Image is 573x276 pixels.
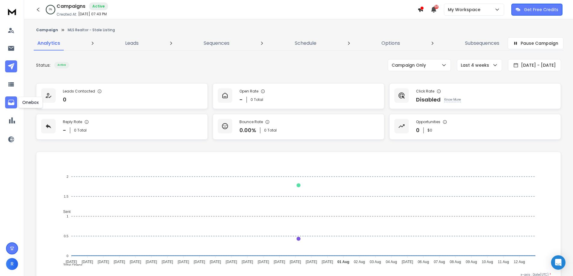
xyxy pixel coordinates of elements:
[36,114,208,140] a: Reply Rate-0 Total
[434,5,439,9] span: 50
[37,40,60,47] p: Analytics
[66,214,68,218] tspan: 1
[242,260,253,264] tspan: [DATE]
[427,128,432,133] p: $ 0
[508,59,561,71] button: [DATE] - [DATE]
[386,260,397,264] tspan: 04 Aug
[98,260,109,264] tspan: [DATE]
[448,7,483,13] p: My Workspace
[63,120,82,124] p: Reply Rate
[290,260,301,264] tspan: [DATE]
[59,263,82,267] span: Total Opens
[122,36,142,50] a: Leads
[74,128,87,133] p: 0 Total
[68,28,115,32] p: MLS Realtor - Stale Listing
[461,62,491,68] p: Last 4 weeks
[114,260,125,264] tspan: [DATE]
[66,254,68,258] tspan: 0
[508,37,563,49] button: Pause Campaign
[418,260,429,264] tspan: 06 Aug
[18,97,43,108] div: Onebox
[322,260,333,264] tspan: [DATE]
[498,260,509,264] tspan: 11 Aug
[54,62,69,68] div: Active
[434,260,445,264] tspan: 07 Aug
[64,234,68,238] tspan: 0.5
[354,260,365,264] tspan: 02 Aug
[125,40,139,47] p: Leads
[36,28,58,32] button: Campaign
[64,195,68,198] tspan: 1.5
[213,83,384,109] a: Open Rate-0 Total
[66,175,68,178] tspan: 2
[36,62,51,68] p: Status:
[213,114,384,140] a: Bounce Rate0.00%0 Total
[461,36,503,50] a: Subsequences
[63,96,66,104] p: 0
[514,260,525,264] tspan: 12 Aug
[82,260,93,264] tspan: [DATE]
[200,36,233,50] a: Sequences
[378,36,404,50] a: Options
[511,4,562,16] button: Get Free Credits
[6,258,18,270] button: R
[36,83,208,109] a: Leads Contacted0
[381,40,400,47] p: Options
[162,260,173,264] tspan: [DATE]
[239,89,258,94] p: Open Rate
[416,120,440,124] p: Opportunities
[444,97,461,102] p: Know More
[239,120,263,124] p: Bounce Rate
[57,3,85,10] h1: Campaigns
[551,255,565,270] div: Open Intercom Messenger
[402,260,413,264] tspan: [DATE]
[78,12,107,17] p: [DATE] 07:43 PM
[226,260,237,264] tspan: [DATE]
[416,96,441,104] p: Disabled
[6,6,18,17] img: logo
[306,260,317,264] tspan: [DATE]
[295,40,316,47] p: Schedule
[337,260,350,264] tspan: 01 Aug
[416,89,434,94] p: Click Rate
[239,96,243,104] p: -
[466,260,477,264] tspan: 09 Aug
[89,2,108,10] div: Active
[63,126,66,135] p: -
[465,40,499,47] p: Subsequences
[251,97,263,102] p: 0 Total
[239,126,256,135] p: 0.00 %
[130,260,141,264] tspan: [DATE]
[63,89,95,94] p: Leads Contacted
[392,62,428,68] p: Campaign Only
[274,260,285,264] tspan: [DATE]
[370,260,381,264] tspan: 03 Aug
[204,40,230,47] p: Sequences
[450,260,461,264] tspan: 08 Aug
[194,260,205,264] tspan: [DATE]
[57,12,77,17] p: Created At:
[178,260,189,264] tspan: [DATE]
[146,260,157,264] tspan: [DATE]
[34,36,64,50] a: Analytics
[66,260,77,264] tspan: [DATE]
[416,126,420,135] p: 0
[389,83,561,109] a: Click RateDisabledKnow More
[258,260,269,264] tspan: [DATE]
[59,210,71,214] span: Sent
[482,260,493,264] tspan: 10 Aug
[210,260,221,264] tspan: [DATE]
[291,36,320,50] a: Schedule
[49,8,52,11] p: 0 %
[524,7,558,13] p: Get Free Credits
[264,128,277,133] p: 0 Total
[389,114,561,140] a: Opportunities0$0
